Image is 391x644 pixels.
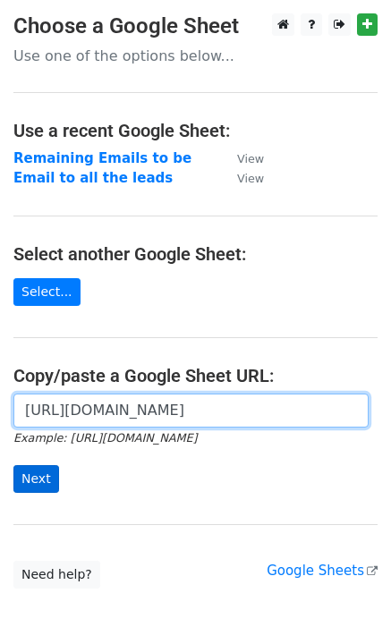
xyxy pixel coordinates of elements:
a: View [219,170,264,186]
a: View [219,150,264,166]
a: Google Sheets [267,563,378,579]
iframe: Chat Widget [302,558,391,644]
a: Select... [13,278,81,306]
a: Remaining Emails to be [13,150,191,166]
p: Use one of the options below... [13,47,378,65]
small: View [237,172,264,185]
h3: Choose a Google Sheet [13,13,378,39]
h4: Use a recent Google Sheet: [13,120,378,141]
input: Next [13,465,59,493]
small: Example: [URL][DOMAIN_NAME] [13,431,197,445]
small: View [237,152,264,165]
input: Paste your Google Sheet URL here [13,394,369,428]
h4: Select another Google Sheet: [13,243,378,265]
a: Email to all the leads [13,170,173,186]
h4: Copy/paste a Google Sheet URL: [13,365,378,386]
a: Need help? [13,561,100,589]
